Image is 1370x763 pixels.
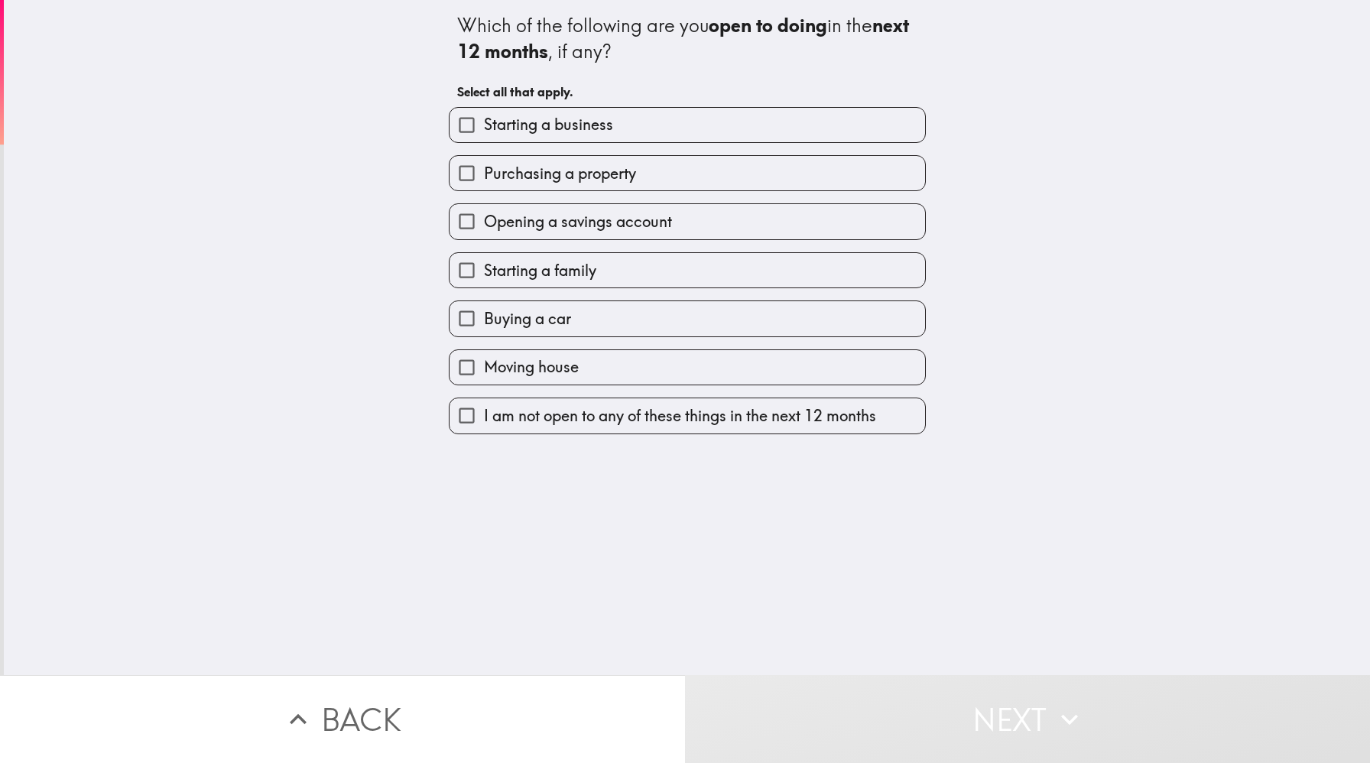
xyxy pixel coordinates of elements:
span: Starting a business [484,114,613,135]
button: Opening a savings account [450,204,925,239]
span: Starting a family [484,260,596,281]
h6: Select all that apply. [457,83,917,100]
button: Buying a car [450,301,925,336]
span: Buying a car [484,308,571,330]
button: Moving house [450,350,925,385]
b: next 12 months [457,14,914,63]
button: Purchasing a property [450,156,925,190]
button: Next [685,675,1370,763]
button: I am not open to any of these things in the next 12 months [450,398,925,433]
button: Starting a business [450,108,925,142]
span: Moving house [484,356,579,378]
button: Starting a family [450,253,925,287]
b: open to doing [709,14,827,37]
span: I am not open to any of these things in the next 12 months [484,405,876,427]
span: Opening a savings account [484,211,672,232]
div: Which of the following are you in the , if any? [457,13,917,64]
span: Purchasing a property [484,163,636,184]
